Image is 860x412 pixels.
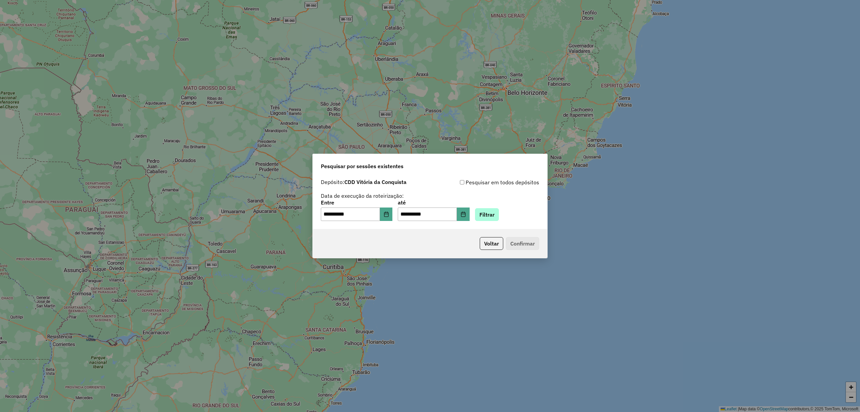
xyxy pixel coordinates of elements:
[321,192,404,200] label: Data de execução da roteirização:
[475,208,499,221] button: Filtrar
[321,162,403,170] span: Pesquisar por sessões existentes
[457,208,470,221] button: Choose Date
[430,178,539,186] div: Pesquisar em todos depósitos
[480,237,503,250] button: Voltar
[380,208,393,221] button: Choose Date
[398,198,469,207] label: até
[321,198,392,207] label: Entre
[321,178,406,186] label: Depósito:
[344,179,406,185] strong: CDD Vitória da Conquista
